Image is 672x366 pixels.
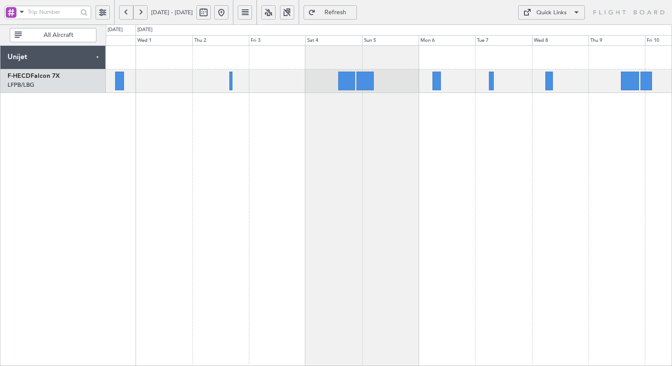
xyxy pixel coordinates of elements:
div: Thu 2 [192,35,249,46]
div: Quick Links [536,8,567,17]
input: Trip Number [28,5,78,19]
div: Wed 8 [532,35,588,46]
div: Tue 7 [475,35,532,46]
div: Mon 6 [419,35,475,46]
div: Wed 1 [136,35,192,46]
button: Quick Links [518,5,585,20]
div: Fri 3 [249,35,305,46]
div: Thu 9 [588,35,645,46]
div: [DATE] [137,26,152,34]
span: [DATE] - [DATE] [151,8,193,16]
div: Sat 4 [305,35,362,46]
a: LFPB/LBG [8,81,34,89]
button: Refresh [304,5,357,20]
a: F-HECDFalcon 7X [8,73,60,79]
span: Refresh [317,9,354,16]
span: F-HECD [8,73,31,79]
div: [DATE] [108,26,123,34]
span: All Aircraft [24,32,93,38]
div: Tue 30 [79,35,136,46]
button: All Aircraft [10,28,96,42]
div: Sun 5 [362,35,419,46]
